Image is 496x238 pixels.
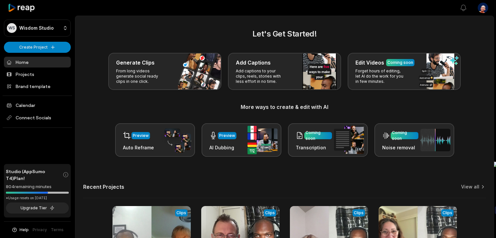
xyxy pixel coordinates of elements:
[19,25,54,31] p: Wisdom Studio
[83,184,124,190] h2: Recent Projects
[33,227,47,233] a: Privacy
[209,144,236,151] h3: AI Dubbing
[83,28,486,40] h2: Let's Get Started!
[11,227,29,233] button: Help
[6,184,69,190] div: 804 remaining minutes
[6,202,69,214] button: Upgrade Tier
[4,81,71,92] a: Brand template
[4,69,71,80] a: Projects
[392,130,417,141] div: Coming soon
[116,59,155,67] h3: Generate Clips
[420,129,450,151] img: noise_removal.png
[4,42,71,53] button: Create Project
[387,60,413,66] div: Coming soon
[4,100,71,111] a: Calendar
[219,133,235,139] div: Preview
[7,23,17,33] div: WS
[51,227,64,233] a: Terms
[236,59,271,67] h3: Add Captions
[355,59,384,67] h3: Edit Videos
[116,68,167,84] p: From long videos generate social ready clips in one click.
[306,130,331,141] div: Coming soon
[133,133,149,139] div: Preview
[161,127,191,153] img: auto_reframe.png
[355,68,406,84] p: Forget hours of editing, let AI do the work for you in few minutes.
[248,126,278,154] img: ai_dubbing.png
[20,227,29,233] span: Help
[461,184,479,190] a: View all
[236,68,286,84] p: Add captions to your clips, reels, stories with less effort in no time.
[6,168,63,182] span: Studio (AppSumo T4) Plan!
[334,126,364,154] img: transcription.png
[4,112,71,124] span: Connect Socials
[6,196,69,201] div: *Usage resets on [DATE]
[4,57,71,67] a: Home
[382,144,418,151] h3: Noise removal
[123,144,154,151] h3: Auto Reframe
[296,144,332,151] h3: Transcription
[83,103,486,111] h3: More ways to create & edit with AI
